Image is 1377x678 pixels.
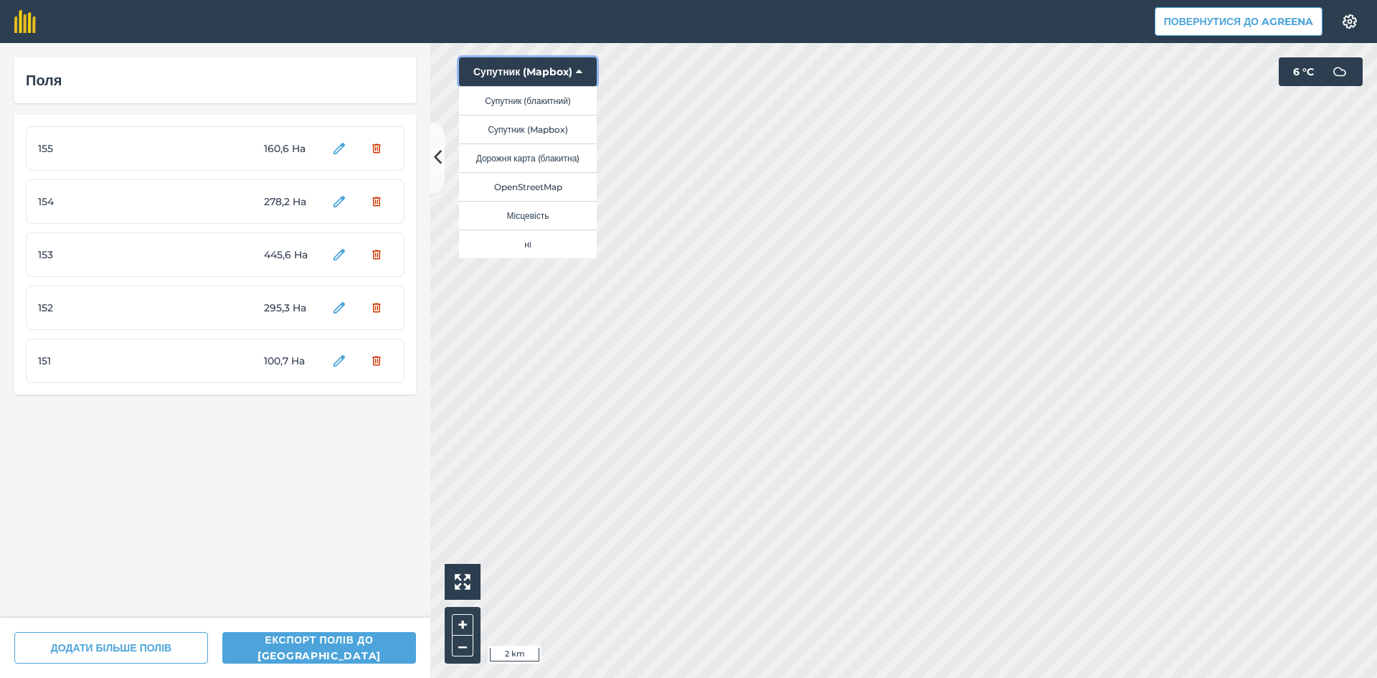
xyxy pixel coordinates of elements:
img: fieldmargin Логотип [14,10,36,33]
button: Супутник (блакитний) [459,86,597,115]
span: 154 [38,194,146,209]
span: 155 [38,141,146,156]
button: ДОДАТИ БІЛЬШЕ ПОЛІВ [14,632,208,664]
span: 278,2 Ha [264,194,318,209]
span: 445,6 Ha [264,247,318,263]
span: 153 [38,247,146,263]
button: Експорт полів до [GEOGRAPHIC_DATA] [222,632,416,664]
button: Місцевість [459,201,597,230]
img: svg+xml;base64,PD94bWwgdmVyc2lvbj0iMS4wIiBlbmNvZGluZz0idXRmLTgiPz4KPCEtLSBHZW5lcmF0b3I6IEFkb2JlIE... [1325,57,1354,86]
button: 6 °C [1279,57,1363,86]
span: 100,7 Ha [264,353,318,369]
img: A cog icon [1341,14,1358,29]
span: 152 [38,300,146,316]
button: + [452,614,473,636]
button: ні [459,230,597,258]
button: Супутник (Mapbox) [459,57,597,86]
button: Повернутися до Agreena [1155,7,1322,36]
div: Поля [26,69,404,92]
span: 6 ° C [1293,57,1314,86]
button: – [452,636,473,656]
span: 160,6 Ha [264,141,318,156]
button: Дорожня карта (блакитна) [459,143,597,172]
button: OpenStreetMap [459,172,597,201]
span: 151 [38,353,146,369]
span: 295,3 Ha [264,300,318,316]
img: Four arrows, one pointing top left, one top right, one bottom right and the last bottom left [455,574,470,590]
button: Супутник (Mapbox) [459,115,597,143]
